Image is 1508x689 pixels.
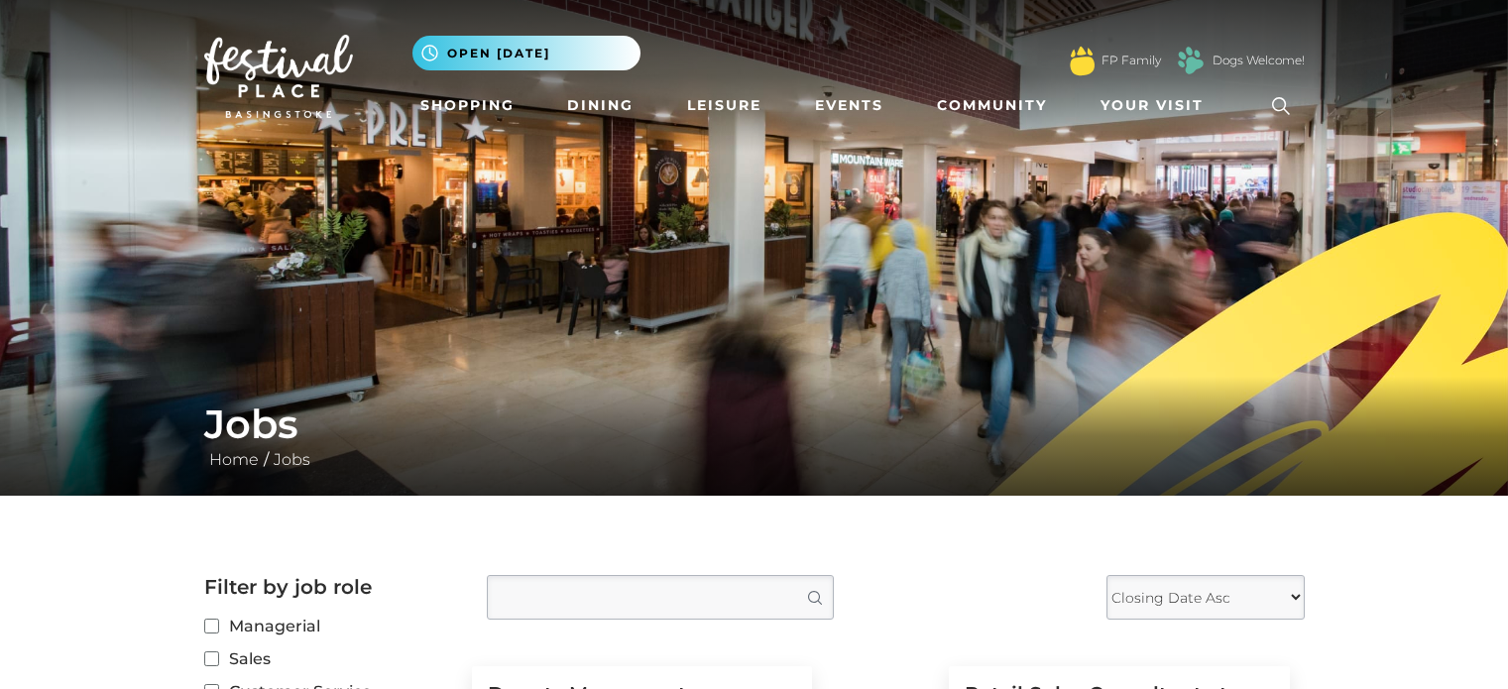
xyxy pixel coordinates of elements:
a: Dogs Welcome! [1213,52,1305,69]
a: Jobs [269,450,315,469]
a: Community [929,87,1055,124]
a: Leisure [679,87,769,124]
h2: Filter by job role [204,575,457,599]
a: FP Family [1102,52,1161,69]
a: Your Visit [1093,87,1221,124]
a: Home [204,450,264,469]
h1: Jobs [204,401,1305,448]
a: Shopping [412,87,522,124]
label: Sales [204,646,457,671]
a: Events [807,87,891,124]
button: Open [DATE] [412,36,640,70]
a: Dining [559,87,641,124]
span: Your Visit [1101,95,1204,116]
img: Festival Place Logo [204,35,353,118]
label: Managerial [204,614,457,638]
div: / [189,401,1320,472]
span: Open [DATE] [447,45,550,62]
